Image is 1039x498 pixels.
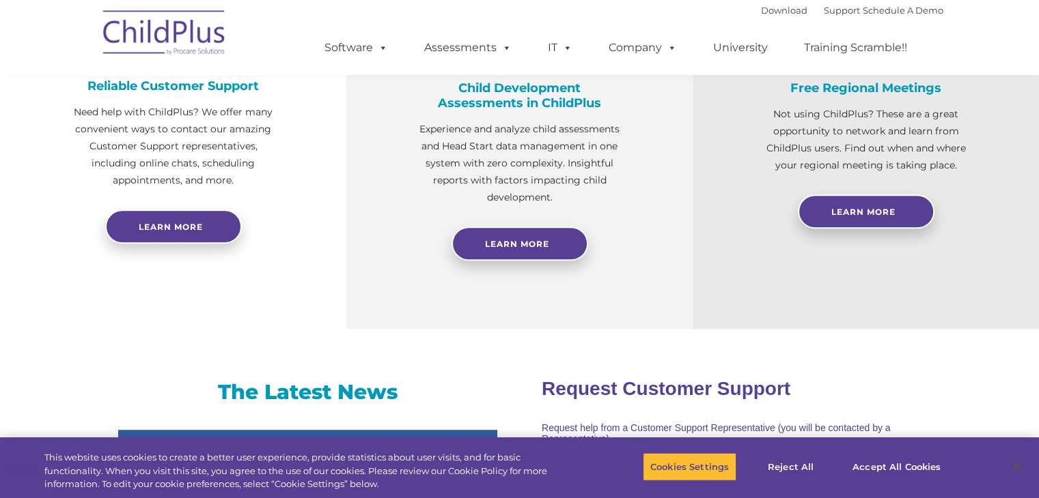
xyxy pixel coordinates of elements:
[643,452,736,481] button: Cookies Settings
[790,34,921,61] a: Training Scramble!!
[415,121,624,206] p: Experience and analyze child assessments and Head Start data management in one system with zero c...
[761,5,943,16] font: |
[190,146,248,156] span: Phone number
[68,104,278,189] p: Need help with ChildPlus? We offer many convenient ways to contact our amazing Customer Support r...
[415,80,624,111] h4: Child Development Assessments in ChildPlus
[96,1,233,69] img: ChildPlus by Procare Solutions
[845,452,948,481] button: Accept All Cookies
[190,90,232,100] span: Last name
[748,452,833,481] button: Reject All
[831,207,896,217] span: Learn More
[485,239,549,249] span: Learn More
[595,34,691,61] a: Company
[68,78,278,93] h4: Reliable Customer Support
[139,222,203,232] span: Learn more
[798,194,934,229] a: Learn More
[534,34,586,61] a: IT
[761,106,971,174] p: Not using ChildPlus? These are a great opportunity to network and learn from ChildPlus users. Fin...
[105,209,242,244] a: Learn more
[311,34,402,61] a: Software
[1002,452,1032,482] button: Close
[699,34,781,61] a: University
[118,379,497,406] h3: The Latest News
[761,80,971,96] h4: Free Regional Meetings
[44,451,572,491] div: This website uses cookies to create a better user experience, provide statistics about user visit...
[863,5,943,16] a: Schedule A Demo
[824,5,860,16] a: Support
[411,34,525,61] a: Assessments
[761,5,807,16] a: Download
[452,226,588,261] a: Learn More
